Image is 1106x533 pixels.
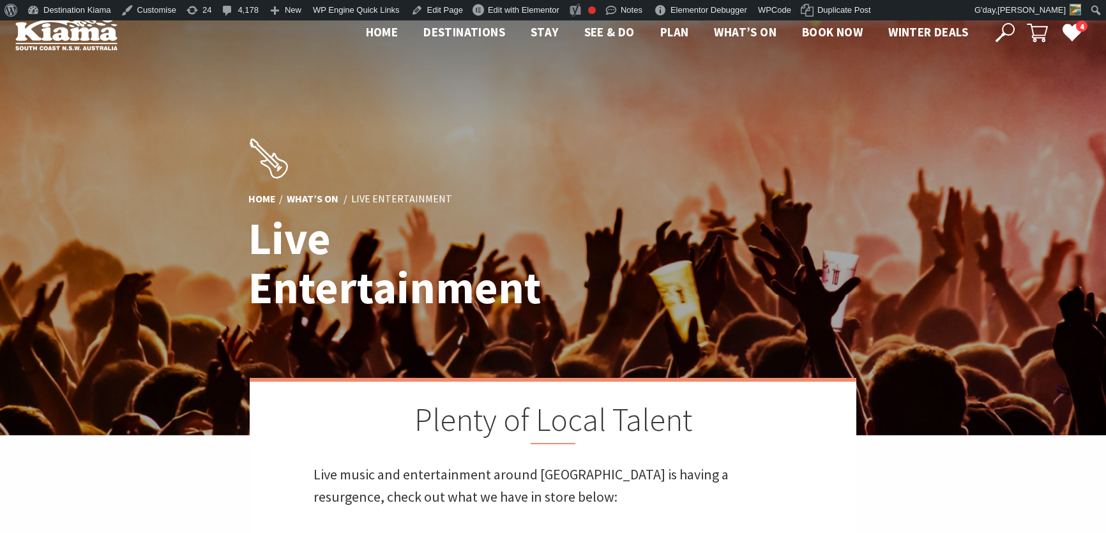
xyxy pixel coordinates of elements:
img: Kiama Logo [15,15,117,50]
span: What’s On [714,24,776,40]
span: 4 [1076,20,1087,33]
a: What’s On [287,193,338,207]
div: Focus keyphrase not set [588,6,596,14]
span: Plan [660,24,689,40]
h1: Live Entertainment [248,214,609,313]
li: Live Entertainment [351,191,452,208]
h2: Plenty of Local Talent [314,401,792,444]
span: Edit with Elementor [488,5,559,15]
span: Book now [802,24,863,40]
span: Stay [531,24,559,40]
span: See & Do [584,24,635,40]
nav: Main Menu [353,22,981,43]
span: [PERSON_NAME] [997,5,1066,15]
span: Destinations [423,24,505,40]
span: Winter Deals [888,24,968,40]
span: Home [366,24,398,40]
a: 4 [1062,22,1081,41]
a: Home [248,193,276,207]
p: Live music and entertainment around [GEOGRAPHIC_DATA] is having a resurgence, check out what we h... [314,463,792,508]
